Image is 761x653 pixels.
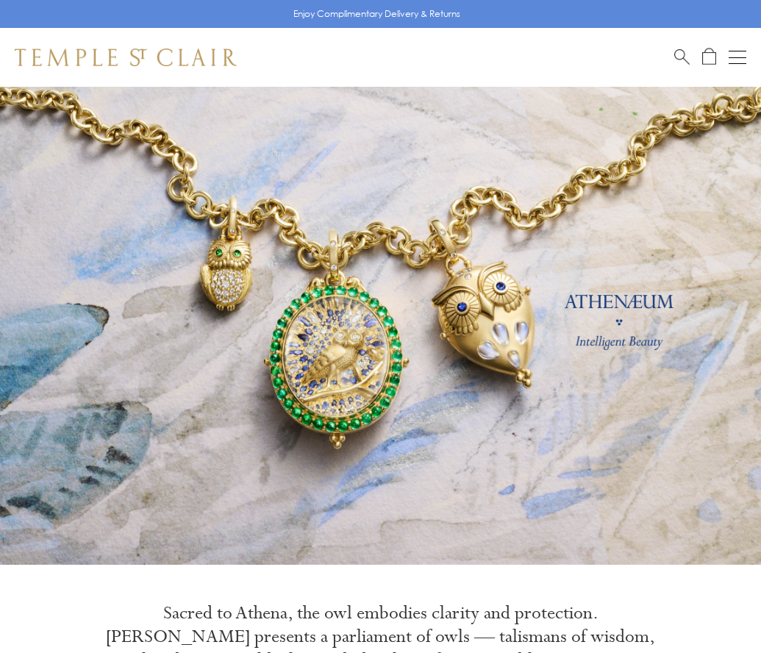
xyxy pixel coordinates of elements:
a: Search [674,48,690,66]
p: Enjoy Complimentary Delivery & Returns [293,7,460,21]
button: Open navigation [729,49,746,66]
img: Temple St. Clair [15,49,237,66]
a: Open Shopping Bag [702,48,716,66]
